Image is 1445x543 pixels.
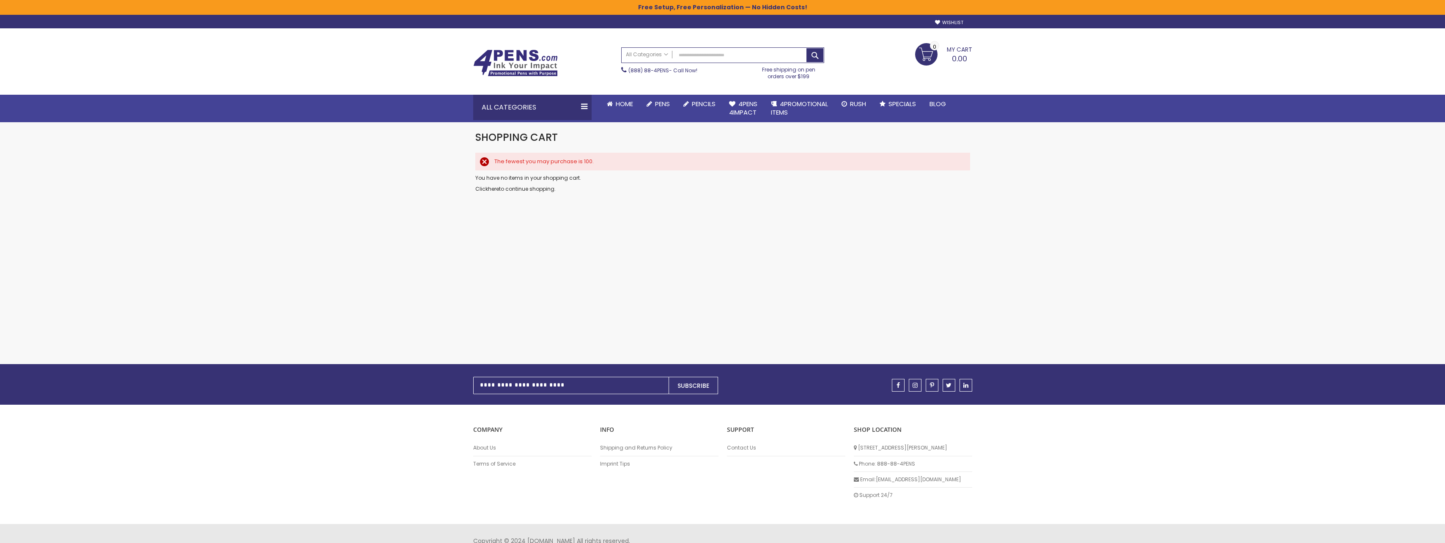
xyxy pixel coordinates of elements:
[854,426,972,434] p: SHOP LOCATION
[764,95,835,122] a: 4PROMOTIONALITEMS
[960,379,972,392] a: linkedin
[909,379,921,392] a: instagram
[677,95,722,113] a: Pencils
[677,381,709,390] span: Subscribe
[952,53,967,64] span: 0.00
[727,444,845,451] a: Contact Us
[473,426,592,434] p: COMPANY
[628,67,697,74] span: - Call Now!
[854,488,972,503] li: Support 24/7
[923,95,953,113] a: Blog
[835,95,873,113] a: Rush
[600,95,640,113] a: Home
[854,472,972,488] li: Email: [EMAIL_ADDRESS][DOMAIN_NAME]
[873,95,923,113] a: Specials
[494,158,962,165] div: The fewest you may purchase is 100.
[669,377,718,394] button: Subscribe
[475,175,970,181] p: You have no items in your shopping cart.
[692,99,716,108] span: Pencils
[600,444,718,451] a: Shipping and Returns Policy
[626,51,668,58] span: All Categories
[933,43,936,51] span: 0
[946,382,951,388] span: twitter
[473,461,592,467] a: Terms of Service
[913,382,918,388] span: instagram
[915,43,972,64] a: 0.00 0
[930,99,946,108] span: Blog
[640,95,677,113] a: Pens
[888,99,916,108] span: Specials
[729,99,757,117] span: 4Pens 4impact
[722,95,764,122] a: 4Pens4impact
[850,99,866,108] span: Rush
[897,382,900,388] span: facebook
[892,379,905,392] a: facebook
[771,99,828,117] span: 4PROMOTIONAL ITEMS
[622,48,672,62] a: All Categories
[475,186,970,192] p: Click to continue shopping.
[727,426,845,434] p: Support
[488,185,499,192] a: here
[753,63,824,80] div: Free shipping on pen orders over $199
[854,440,972,456] li: [STREET_ADDRESS][PERSON_NAME]
[935,19,963,26] a: Wishlist
[473,444,592,451] a: About Us
[926,379,938,392] a: pinterest
[600,426,718,434] p: INFO
[600,461,718,467] a: Imprint Tips
[475,130,558,144] span: Shopping Cart
[616,99,633,108] span: Home
[854,456,972,472] li: Phone: 888-88-4PENS
[943,379,955,392] a: twitter
[655,99,670,108] span: Pens
[628,67,669,74] a: (888) 88-4PENS
[930,382,934,388] span: pinterest
[473,95,592,120] div: All Categories
[473,49,558,77] img: 4Pens Custom Pens and Promotional Products
[963,382,968,388] span: linkedin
